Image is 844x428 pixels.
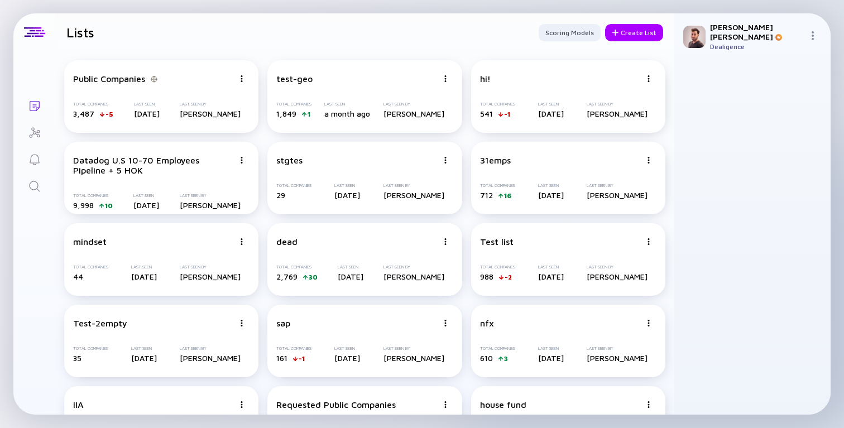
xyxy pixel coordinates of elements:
span: 712 [480,190,493,200]
div: [DATE] [334,353,360,363]
div: Total Companies [480,346,515,351]
div: -1 [299,354,305,363]
div: Last Seen By [383,183,444,188]
div: Test-2empty [73,318,127,328]
img: Menu [238,238,245,245]
div: house fund [480,400,526,410]
div: [PERSON_NAME] [587,190,648,200]
div: [PERSON_NAME] [180,200,241,210]
div: Total Companies [480,102,515,107]
div: sap [276,318,290,328]
div: Last Seen By [587,102,648,107]
img: Gil Profile Picture [683,26,706,48]
div: Last Seen [131,346,157,351]
img: Menu [442,238,449,245]
div: Last Seen By [587,346,648,351]
img: Menu [645,238,652,245]
div: [PERSON_NAME] [383,272,444,281]
a: Lists [13,92,55,118]
span: 2,769 [276,272,298,281]
div: Last Seen [324,102,370,107]
a: Reminders [13,145,55,172]
div: Last Seen By [587,265,648,270]
div: Total Companies [73,102,113,107]
div: 10 [105,201,113,210]
div: [DATE] [131,272,157,281]
img: Menu [645,75,652,82]
img: Menu [645,157,652,163]
div: IIA [73,400,84,410]
div: Last Seen [334,183,360,188]
span: 9,998 [73,200,94,210]
div: 31emps [480,155,511,165]
div: Last Seen [133,193,159,198]
div: Last Seen [334,346,360,351]
div: Last Seen By [587,183,648,188]
div: [DATE] [338,272,363,281]
div: Last Seen By [180,346,241,351]
div: Last Seen [538,265,564,270]
img: Menu [238,401,245,408]
div: [DATE] [538,353,564,363]
span: 610 [480,353,493,363]
div: a month ago [324,109,370,118]
div: Total Companies [276,346,311,351]
div: [DATE] [538,190,564,200]
div: Dealigence [710,42,804,51]
button: Create List [605,24,663,41]
a: Investor Map [13,118,55,145]
div: test-geo [276,74,313,84]
div: Last Seen By [383,346,444,351]
div: [PERSON_NAME] [180,272,241,281]
div: Last Seen By [383,265,444,270]
div: 1 [308,110,310,118]
span: 29 [276,190,285,200]
div: [DATE] [133,200,159,210]
img: Menu [442,320,449,326]
img: Menu [238,320,245,326]
span: 44 [73,272,83,281]
div: [DATE] [538,272,564,281]
div: Last Seen [538,346,564,351]
div: mindset [73,237,107,247]
span: 161 [276,353,287,363]
img: Menu [442,75,449,82]
div: [PERSON_NAME] [180,109,241,118]
div: Total Companies [73,346,108,351]
div: hi! [480,74,491,84]
span: 35 [73,353,81,363]
div: Total Companies [73,265,108,270]
div: 3 [504,354,508,363]
div: [DATE] [134,109,160,118]
div: [PERSON_NAME] [180,353,241,363]
div: Last Seen By [180,265,241,270]
img: Menu [645,320,652,326]
img: Menu [645,401,652,408]
div: Total Companies [480,183,515,188]
div: [PERSON_NAME] [587,272,648,281]
div: Total Companies [276,102,311,107]
div: -2 [505,273,512,281]
div: Last Seen [538,102,564,107]
div: Last Seen [338,265,363,270]
span: 988 [480,272,493,281]
button: Scoring Models [539,24,601,41]
div: Total Companies [276,265,318,270]
div: stgtes [276,155,303,165]
div: Test list [480,237,514,247]
div: -1 [504,110,510,118]
img: Menu [238,157,245,163]
div: [PERSON_NAME] [PERSON_NAME] [710,22,804,41]
div: Last Seen [538,183,564,188]
div: [PERSON_NAME] [587,109,648,118]
div: Total Companies [73,193,113,198]
div: dead [276,237,298,247]
div: Public Companies [73,74,145,84]
div: Last Seen [131,265,157,270]
div: [DATE] [334,190,360,200]
img: Menu [808,31,817,40]
h1: Lists [66,25,94,40]
img: Menu [442,401,449,408]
